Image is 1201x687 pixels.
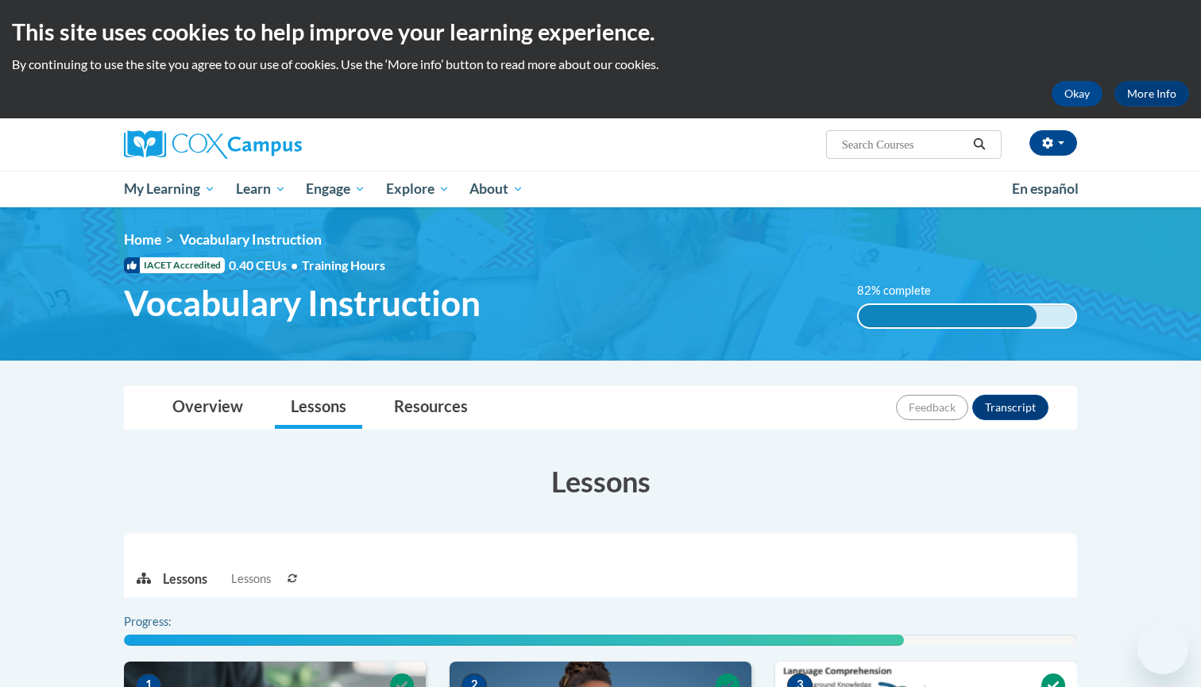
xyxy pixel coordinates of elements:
[236,179,286,199] span: Learn
[840,135,967,154] input: Search Courses
[376,171,460,207] a: Explore
[306,179,365,199] span: Engage
[124,231,161,248] a: Home
[859,305,1037,327] div: 82% complete
[1137,623,1188,674] iframe: Button to launch messaging window
[12,16,1189,48] h2: This site uses cookies to help improve your learning experience.
[1052,81,1103,106] button: Okay
[386,179,450,199] span: Explore
[857,282,948,299] label: 82% complete
[100,171,1101,207] div: Main menu
[302,257,385,272] span: Training Hours
[1002,172,1089,206] a: En español
[12,56,1189,73] p: By continuing to use the site you agree to our use of cookies. Use the ‘More info’ button to read...
[156,387,259,429] a: Overview
[124,179,215,199] span: My Learning
[295,171,376,207] a: Engage
[163,570,207,588] p: Lessons
[231,570,271,588] span: Lessons
[1012,180,1079,197] span: En español
[124,461,1077,501] h3: Lessons
[1114,81,1189,106] a: More Info
[378,387,484,429] a: Resources
[896,395,968,420] button: Feedback
[469,179,523,199] span: About
[124,282,481,324] span: Vocabulary Instruction
[180,231,322,248] span: Vocabulary Instruction
[460,171,535,207] a: About
[967,135,991,154] button: Search
[1029,130,1077,156] button: Account Settings
[972,395,1048,420] button: Transcript
[124,130,302,159] img: Cox Campus
[124,613,215,631] label: Progress:
[226,171,296,207] a: Learn
[229,257,302,274] span: 0.40 CEUs
[124,130,426,159] a: Cox Campus
[114,171,226,207] a: My Learning
[124,257,225,273] span: IACET Accredited
[275,387,362,429] a: Lessons
[291,257,298,272] span: •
